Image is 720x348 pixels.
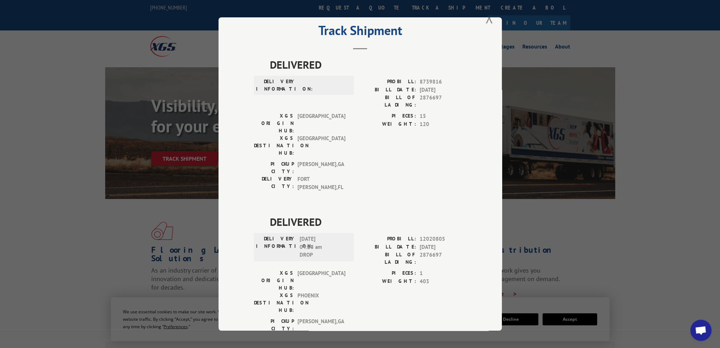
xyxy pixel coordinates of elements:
[300,235,347,259] span: [DATE] 04:28 am DROP
[360,278,416,286] label: WEIGHT:
[360,78,416,86] label: PROBILL:
[297,135,345,157] span: [GEOGRAPHIC_DATA]
[256,235,296,259] label: DELIVERY INFORMATION:
[297,175,345,191] span: FORT [PERSON_NAME] , FL
[270,57,466,73] span: DELIVERED
[420,269,466,278] span: 1
[297,269,345,292] span: [GEOGRAPHIC_DATA]
[360,251,416,266] label: BILL OF LADING:
[420,78,466,86] span: 8739816
[360,112,416,120] label: PIECES:
[297,318,345,332] span: [PERSON_NAME] , GA
[420,86,466,94] span: [DATE]
[360,86,416,94] label: BILL DATE:
[420,278,466,286] span: 403
[254,292,294,314] label: XGS DESTINATION HUB:
[297,112,345,135] span: [GEOGRAPHIC_DATA]
[420,243,466,251] span: [DATE]
[297,292,345,314] span: PHOENIX
[360,243,416,251] label: BILL DATE:
[360,269,416,278] label: PIECES:
[360,235,416,243] label: PROBILL:
[420,112,466,120] span: 15
[256,78,296,93] label: DELIVERY INFORMATION:
[360,120,416,129] label: WEIGHT:
[270,214,466,230] span: DELIVERED
[360,94,416,109] label: BILL OF LADING:
[254,25,466,39] h2: Track Shipment
[254,318,294,332] label: PICKUP CITY:
[420,120,466,129] span: 120
[420,235,466,243] span: 12020805
[254,112,294,135] label: XGS ORIGIN HUB:
[420,251,466,266] span: 2876697
[254,269,294,292] label: XGS ORIGIN HUB:
[420,94,466,109] span: 2876697
[254,175,294,191] label: DELIVERY CITY:
[254,160,294,175] label: PICKUP CITY:
[254,135,294,157] label: XGS DESTINATION HUB:
[690,320,712,341] div: Open chat
[485,8,493,27] button: Close modal
[297,160,345,175] span: [PERSON_NAME] , GA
